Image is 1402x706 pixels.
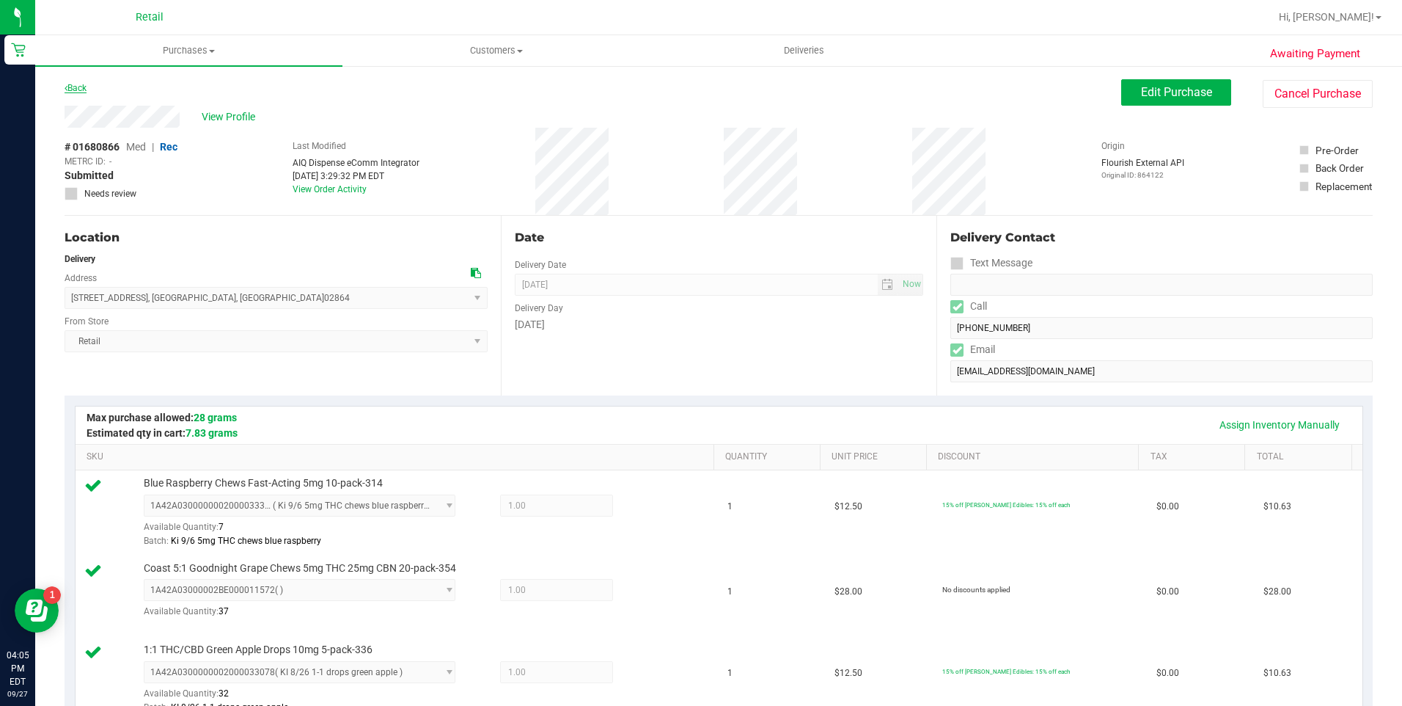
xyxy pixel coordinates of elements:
span: Customers [343,44,649,57]
div: Delivery Contact [950,229,1373,247]
span: # 01680866 [65,139,120,155]
span: $12.50 [834,500,862,514]
label: Origin [1101,139,1125,153]
span: Med [126,141,146,153]
span: 37 [219,606,229,616]
span: Blue Raspberry Chews Fast-Acting 5mg 10-pack-314 [144,476,383,490]
span: Retail [136,11,164,23]
a: Purchases [35,35,342,66]
label: Call [950,296,987,317]
span: $10.63 [1263,500,1291,514]
div: AIQ Dispense eComm Integrator [293,156,419,170]
span: No discounts applied [942,586,1010,594]
label: From Store [65,315,109,328]
span: Estimated qty in cart: [87,427,238,439]
span: Purchases [35,44,342,57]
span: 15% off [PERSON_NAME] Edibles: 15% off each [942,501,1070,509]
span: $0.00 [1156,500,1179,514]
div: Flourish External API [1101,156,1184,181]
span: 1:1 THC/CBD Green Apple Drops 10mg 5-pack-336 [144,643,372,657]
span: $0.00 [1156,666,1179,680]
a: Assign Inventory Manually [1210,412,1349,437]
p: Original ID: 864122 [1101,170,1184,181]
div: Location [65,229,488,247]
div: Back Order [1315,161,1364,175]
span: | [152,141,154,153]
div: Date [515,229,924,247]
span: 1 [727,585,733,599]
a: Back [65,83,87,93]
span: 1 [727,500,733,514]
span: Coast 5:1 Goodnight Grape Chews 5mg THC 25mg CBN 20-pack-354 [144,561,456,575]
iframe: Resource center unread badge [43,586,61,604]
div: Copy address to clipboard [471,266,481,281]
span: 1 [727,666,733,680]
span: Ki 9/6 5mg THC chews blue raspberry [171,536,321,546]
div: Pre-Order [1315,143,1359,158]
span: View Profile [202,109,260,125]
inline-svg: Retail [11,43,26,57]
a: Tax [1150,451,1239,463]
span: $0.00 [1156,585,1179,599]
a: View Order Activity [293,184,367,194]
div: Replacement [1315,179,1372,194]
div: [DATE] 3:29:32 PM EDT [293,170,419,183]
a: Deliveries [650,35,958,66]
span: Hi, [PERSON_NAME]! [1279,11,1374,23]
label: Text Message [950,252,1032,274]
a: Customers [342,35,650,66]
input: Format: (999) 999-9999 [950,317,1373,339]
label: Delivery Day [515,302,563,315]
span: 7.83 grams [186,427,238,439]
span: Needs review [84,187,136,200]
span: $28.00 [1263,585,1291,599]
span: $28.00 [834,585,862,599]
label: Email [950,339,995,360]
span: Submitted [65,168,114,183]
span: Deliveries [764,44,844,57]
span: $12.50 [834,666,862,680]
a: Total [1257,451,1346,463]
span: $10.63 [1263,666,1291,680]
span: Rec [160,141,177,153]
button: Edit Purchase [1121,79,1231,106]
a: SKU [87,451,708,463]
label: Address [65,272,97,285]
span: - [109,155,111,168]
a: Quantity [725,451,814,463]
span: Awaiting Payment [1270,46,1360,62]
span: 15% off [PERSON_NAME] Edibles: 15% off each [942,668,1070,675]
label: Last Modified [293,139,346,153]
span: METRC ID: [65,155,106,168]
span: Batch: [144,536,169,546]
iframe: Resource center [15,589,59,633]
strong: Delivery [65,254,95,264]
div: Available Quantity: [144,517,472,545]
span: 28 grams [194,412,237,423]
span: Edit Purchase [1141,85,1212,99]
div: Available Quantity: [144,601,472,630]
div: [DATE] [515,317,924,332]
p: 09/27 [7,688,29,699]
p: 04:05 PM EDT [7,649,29,688]
span: 32 [219,688,229,699]
span: Max purchase allowed: [87,412,237,423]
a: Unit Price [832,451,920,463]
input: Format: (999) 999-9999 [950,274,1373,296]
span: 7 [219,522,224,532]
a: Discount [938,451,1133,463]
button: Cancel Purchase [1263,80,1373,108]
label: Delivery Date [515,258,566,272]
